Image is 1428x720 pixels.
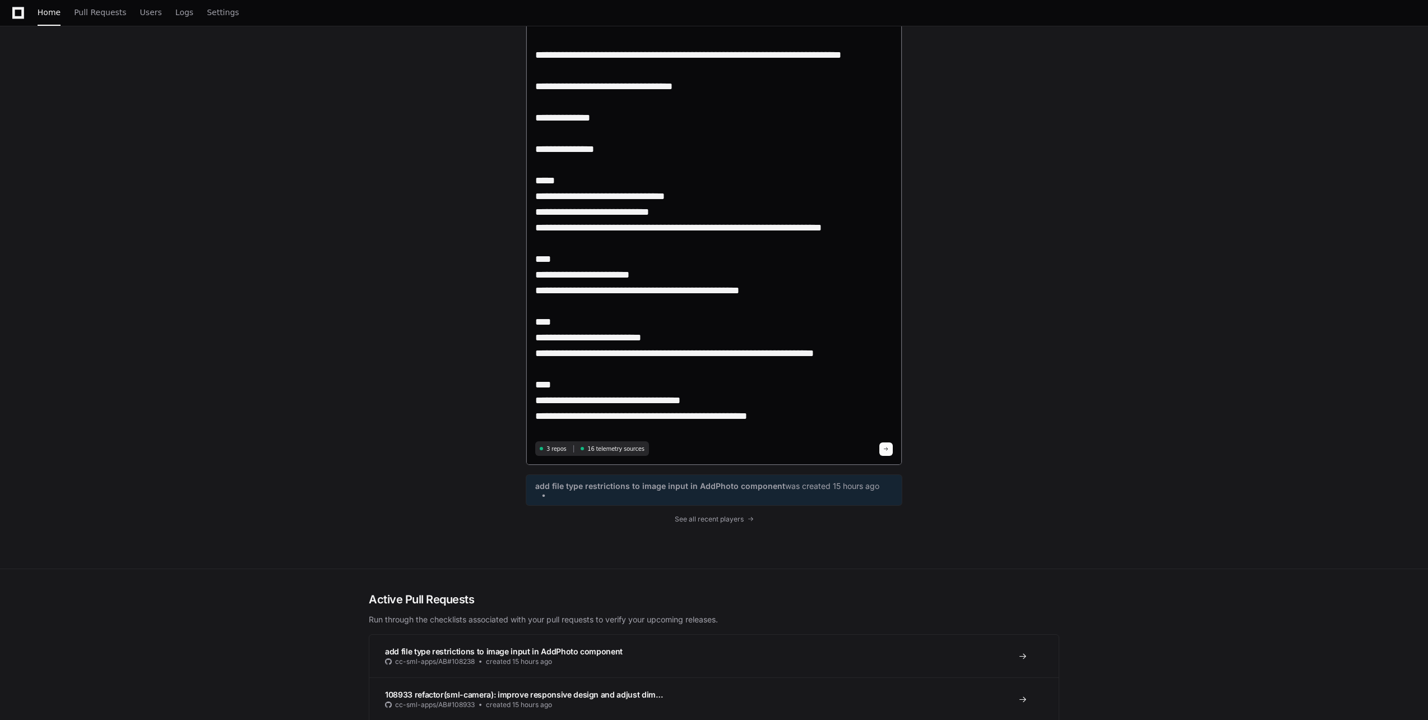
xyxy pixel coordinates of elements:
[385,690,663,699] span: 108933 refactor(sml-camera): improve responsive design and adjust dim…
[175,9,193,16] span: Logs
[535,481,893,500] a: add file type restrictions to image input in AddPhoto componentwas created 15 hours ago
[369,614,1059,625] p: Run through the checklists associated with your pull requests to verify your upcoming releases.
[486,700,552,709] span: created 15 hours ago
[395,657,475,666] span: cc-sml-apps/AB#108238
[546,445,567,453] span: 3 repos
[486,657,552,666] span: created 15 hours ago
[675,515,744,524] span: See all recent players
[526,515,902,524] a: See all recent players
[535,481,785,492] span: add file type restrictions to image input in AddPhoto component
[74,9,126,16] span: Pull Requests
[38,9,61,16] span: Home
[785,481,879,492] span: was created 15 hours ago
[385,647,623,656] span: add file type restrictions to image input in AddPhoto component
[369,635,1059,677] a: add file type restrictions to image input in AddPhoto componentcc-sml-apps/AB#108238created 15 ho...
[369,592,1059,607] h2: Active Pull Requests
[140,9,162,16] span: Users
[207,9,239,16] span: Settings
[395,700,475,709] span: cc-sml-apps/AB#108933
[587,445,644,453] span: 16 telemetry sources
